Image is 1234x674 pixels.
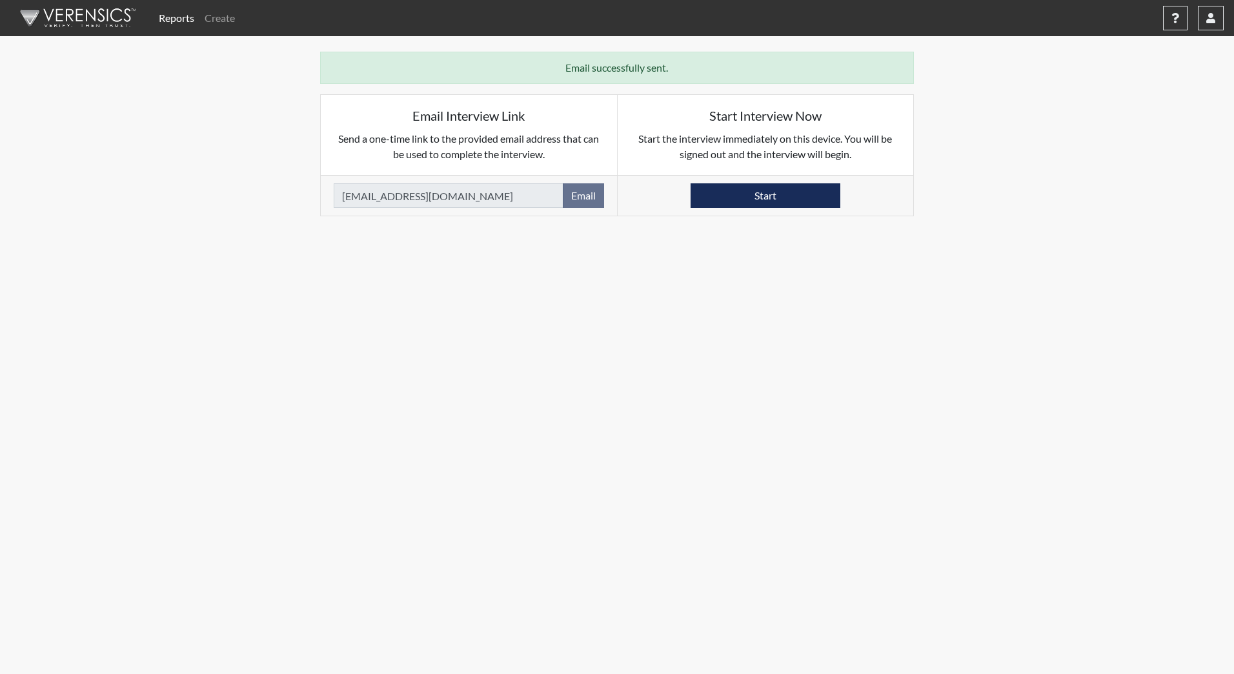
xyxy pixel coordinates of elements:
a: Reports [154,5,199,31]
h5: Email Interview Link [334,108,604,123]
h5: Start Interview Now [631,108,901,123]
p: Start the interview immediately on this device. You will be signed out and the interview will begin. [631,131,901,162]
p: Email successfully sent. [334,60,900,76]
a: Create [199,5,240,31]
button: Start [691,183,840,208]
input: Email Address [334,183,563,208]
button: Email [563,183,604,208]
p: Send a one-time link to the provided email address that can be used to complete the interview. [334,131,604,162]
